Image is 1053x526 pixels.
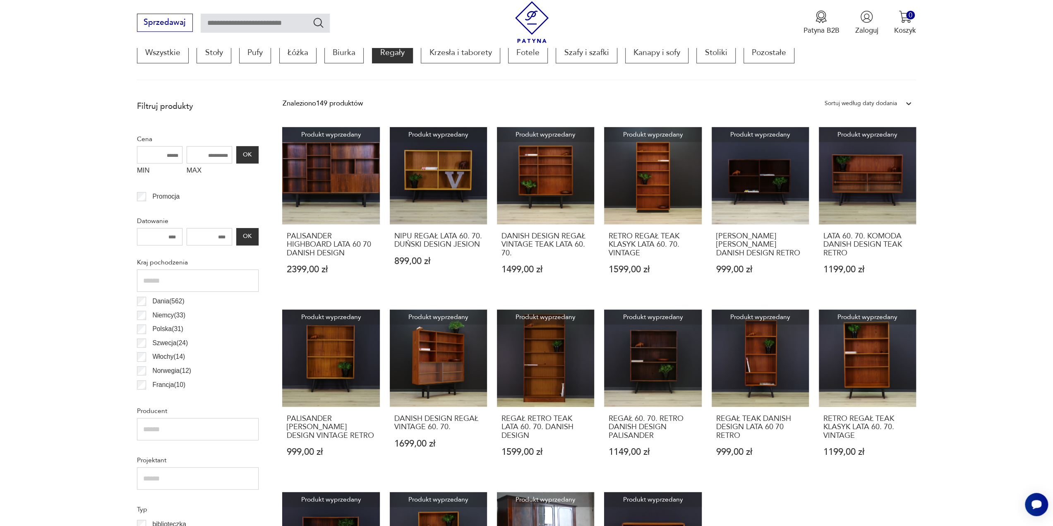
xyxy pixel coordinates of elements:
[712,310,809,476] a: Produkt wyprzedanyREGAŁ TEAK DANISH DESIGN LATA 60 70 RETROREGAŁ TEAK DANISH DESIGN LATA 60 70 RE...
[803,10,839,35] a: Ikona medaluPatyna B2B
[860,10,873,23] img: Ikonka użytkownika
[497,310,594,476] a: Produkt wyprzedanyREGAŁ RETRO TEAK LATA 60. 70. DANISH DESIGNREGAŁ RETRO TEAK LATA 60. 70. DANISH...
[823,232,912,257] h3: LATA 60. 70. KOMODA DANISH DESIGN TEAK RETRO
[197,42,231,63] a: Stoły
[287,415,375,440] h3: PALISANDER [PERSON_NAME] DESIGN VINTAGE RETRO
[823,448,912,456] p: 1199,00 zł
[906,11,915,19] div: 0
[282,127,379,294] a: Produkt wyprzedanyPALISANDER HIGHBOARD LATA 60 70 DANISH DESIGNPALISANDER HIGHBOARD LATA 60 70 DA...
[609,415,697,440] h3: REGAŁ 60. 70. RETRO DANISH DESIGN PALISANDER
[187,163,232,179] label: MAX
[803,10,839,35] button: Patyna B2B
[287,232,375,257] h3: PALISANDER HIGHBOARD LATA 60 70 DANISH DESIGN
[137,406,259,416] p: Producent
[855,26,878,35] p: Zaloguj
[825,98,897,109] div: Sortuj według daty dodania
[152,324,183,334] p: Polska ( 31 )
[508,42,548,63] a: Fotele
[716,232,804,257] h3: [PERSON_NAME] [PERSON_NAME] DANISH DESIGN RETRO
[556,42,617,63] a: Szafy i szafki
[137,504,259,515] p: Typ
[609,448,697,456] p: 1149,00 zł
[152,393,207,404] p: Czechosłowacja ( 6 )
[716,415,804,440] h3: REGAŁ TEAK DANISH DESIGN LATA 60 70 RETRO
[609,265,697,274] p: 1599,00 zł
[236,146,259,163] button: OK
[716,448,804,456] p: 999,00 zł
[394,232,483,249] h3: NIPU REGAŁ LATA 60. 70. DUŃSKI DESIGN JESION
[604,310,701,476] a: Produkt wyprzedanyREGAŁ 60. 70. RETRO DANISH DESIGN PALISANDERREGAŁ 60. 70. RETRO DANISH DESIGN P...
[394,257,483,266] p: 899,00 zł
[823,415,912,440] h3: RETRO REGAŁ TEAK KLASYK LATA 60. 70. VINTAGE
[137,14,193,32] button: Sprzedawaj
[855,10,878,35] button: Zaloguj
[712,127,809,294] a: Produkt wyprzedanyOMANN JUN REGAŁ MAHOŃ DANISH DESIGN RETRO[PERSON_NAME] [PERSON_NAME] DANISH DES...
[394,440,483,448] p: 1699,00 zł
[137,134,259,144] p: Cena
[137,20,193,26] a: Sprzedawaj
[501,415,590,440] h3: REGAŁ RETRO TEAK LATA 60. 70. DANISH DESIGN
[815,10,828,23] img: Ikona medalu
[501,232,590,257] h3: DANISH DESIGN REGAŁ VINTAGE TEAK LATA 60. 70.
[152,379,185,390] p: Francja ( 10 )
[282,310,379,476] a: Produkt wyprzedanyPALISANDER REGAŁ DUŃSKI DESIGN VINTAGE RETROPALISANDER [PERSON_NAME] DESIGN VIN...
[236,228,259,245] button: OK
[819,127,916,294] a: Produkt wyprzedanyLATA 60. 70. KOMODA DANISH DESIGN TEAK RETROLATA 60. 70. KOMODA DANISH DESIGN T...
[324,42,364,63] a: Biurka
[390,310,487,476] a: Produkt wyprzedanyDANISH DESIGN REGAŁ VINTAGE 60. 70.DANISH DESIGN REGAŁ VINTAGE 60. 70.1699,00 zł
[803,26,839,35] p: Patyna B2B
[609,232,697,257] h3: RETRO REGAŁ TEAK KLASYK LATA 60. 70. VINTAGE
[152,365,191,376] p: Norwegia ( 12 )
[137,163,182,179] label: MIN
[279,42,317,63] a: Łóżka
[137,455,259,466] p: Projektant
[604,127,701,294] a: Produkt wyprzedanyRETRO REGAŁ TEAK KLASYK LATA 60. 70. VINTAGERETRO REGAŁ TEAK KLASYK LATA 60. 70...
[137,42,189,63] a: Wszystkie
[501,265,590,274] p: 1499,00 zł
[137,216,259,226] p: Datowanie
[823,265,912,274] p: 1199,00 zł
[625,42,688,63] a: Kanapy i sofy
[894,26,916,35] p: Koszyk
[394,415,483,432] h3: DANISH DESIGN REGAŁ VINTAGE 60. 70.
[152,338,188,348] p: Szwecja ( 24 )
[282,98,362,109] div: Znaleziono 149 produktów
[137,101,259,112] p: Filtruj produkty
[716,265,804,274] p: 999,00 zł
[696,42,735,63] a: Stoliki
[819,310,916,476] a: Produkt wyprzedanyRETRO REGAŁ TEAK KLASYK LATA 60. 70. VINTAGERETRO REGAŁ TEAK KLASYK LATA 60. 70...
[287,448,375,456] p: 999,00 zł
[511,1,553,43] img: Patyna - sklep z meblami i dekoracjami vintage
[497,127,594,294] a: Produkt wyprzedanyDANISH DESIGN REGAŁ VINTAGE TEAK LATA 60. 70.DANISH DESIGN REGAŁ VINTAGE TEAK L...
[239,42,271,63] a: Pufy
[152,191,180,202] p: Promocja
[152,351,185,362] p: Włochy ( 14 )
[501,448,590,456] p: 1599,00 zł
[137,257,259,268] p: Kraj pochodzenia
[744,42,794,63] a: Pozostałe
[287,265,375,274] p: 2399,00 zł
[372,42,413,63] a: Regały
[421,42,500,63] a: Krzesła i taborety
[894,10,916,35] button: 0Koszyk
[1025,493,1048,516] iframe: Smartsupp widget button
[152,310,185,321] p: Niemcy ( 33 )
[899,10,911,23] img: Ikona koszyka
[152,296,184,307] p: Dania ( 562 )
[390,127,487,294] a: Produkt wyprzedanyNIPU REGAŁ LATA 60. 70. DUŃSKI DESIGN JESIONNIPU REGAŁ LATA 60. 70. DUŃSKI DESI...
[312,17,324,29] button: Szukaj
